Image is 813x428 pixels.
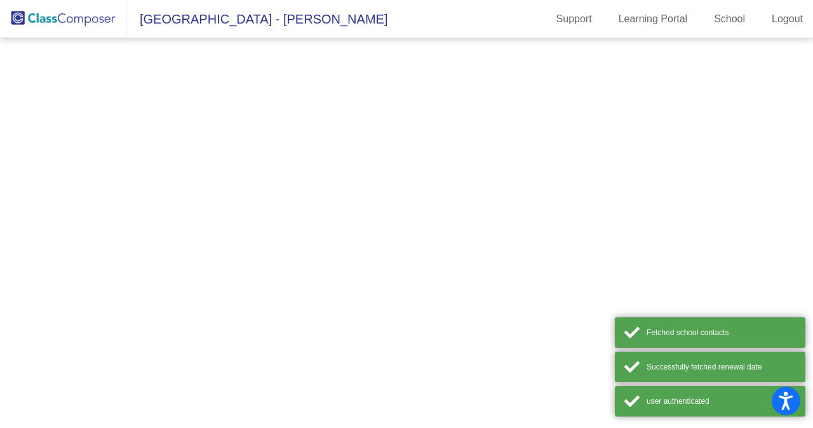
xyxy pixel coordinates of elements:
[608,9,698,29] a: Learning Portal
[762,9,813,29] a: Logout
[647,396,796,407] div: user authenticated
[647,327,796,338] div: Fetched school contacts
[704,9,755,29] a: School
[647,361,796,373] div: Successfully fetched renewal date
[546,9,602,29] a: Support
[127,9,387,29] span: [GEOGRAPHIC_DATA] - [PERSON_NAME]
